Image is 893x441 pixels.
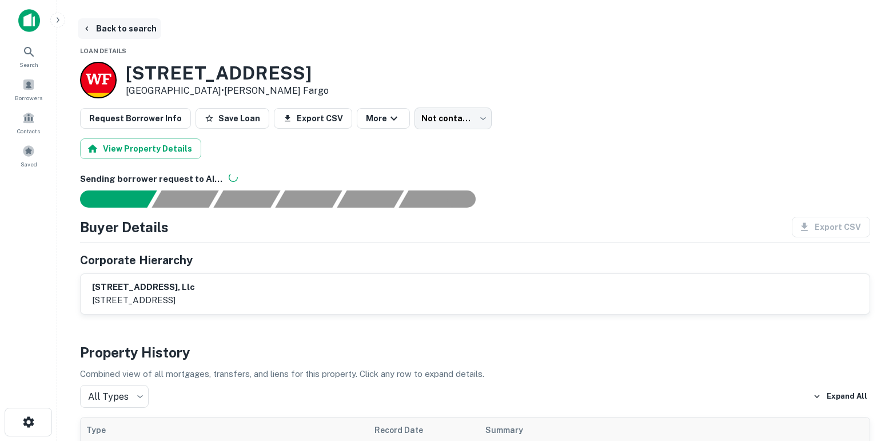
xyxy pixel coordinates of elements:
[810,388,870,405] button: Expand All
[274,108,352,129] button: Export CSV
[80,217,169,237] h4: Buyer Details
[80,385,149,408] div: All Types
[78,18,161,39] button: Back to search
[19,60,38,69] span: Search
[15,93,42,102] span: Borrowers
[337,190,404,208] div: Principals found, still searching for contact information. This may take time...
[414,108,492,129] div: Not contacted
[196,108,269,129] button: Save Loan
[152,190,218,208] div: Your request is received and processing...
[80,138,201,159] button: View Property Details
[80,252,193,269] h5: Corporate Hierarchy
[399,190,489,208] div: AI fulfillment process complete.
[80,173,870,186] h6: Sending borrower request to AI...
[80,108,191,129] button: Request Borrower Info
[21,160,37,169] span: Saved
[224,85,329,96] a: [PERSON_NAME] Fargo
[213,190,280,208] div: Documents found, AI parsing details...
[275,190,342,208] div: Principals found, AI now looking for contact information...
[66,190,152,208] div: Sending borrower request to AI...
[3,140,54,171] a: Saved
[836,349,893,404] iframe: Chat Widget
[126,62,329,84] h3: [STREET_ADDRESS]
[3,74,54,105] a: Borrowers
[92,281,195,294] h6: [STREET_ADDRESS], llc
[80,367,870,381] p: Combined view of all mortgages, transfers, and liens for this property. Click any row to expand d...
[3,107,54,138] a: Contacts
[18,9,40,32] img: capitalize-icon.png
[80,47,126,54] span: Loan Details
[92,293,195,307] p: [STREET_ADDRESS]
[3,41,54,71] a: Search
[126,84,329,98] p: [GEOGRAPHIC_DATA] •
[17,126,40,136] span: Contacts
[80,342,870,363] h4: Property History
[357,108,410,129] button: More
